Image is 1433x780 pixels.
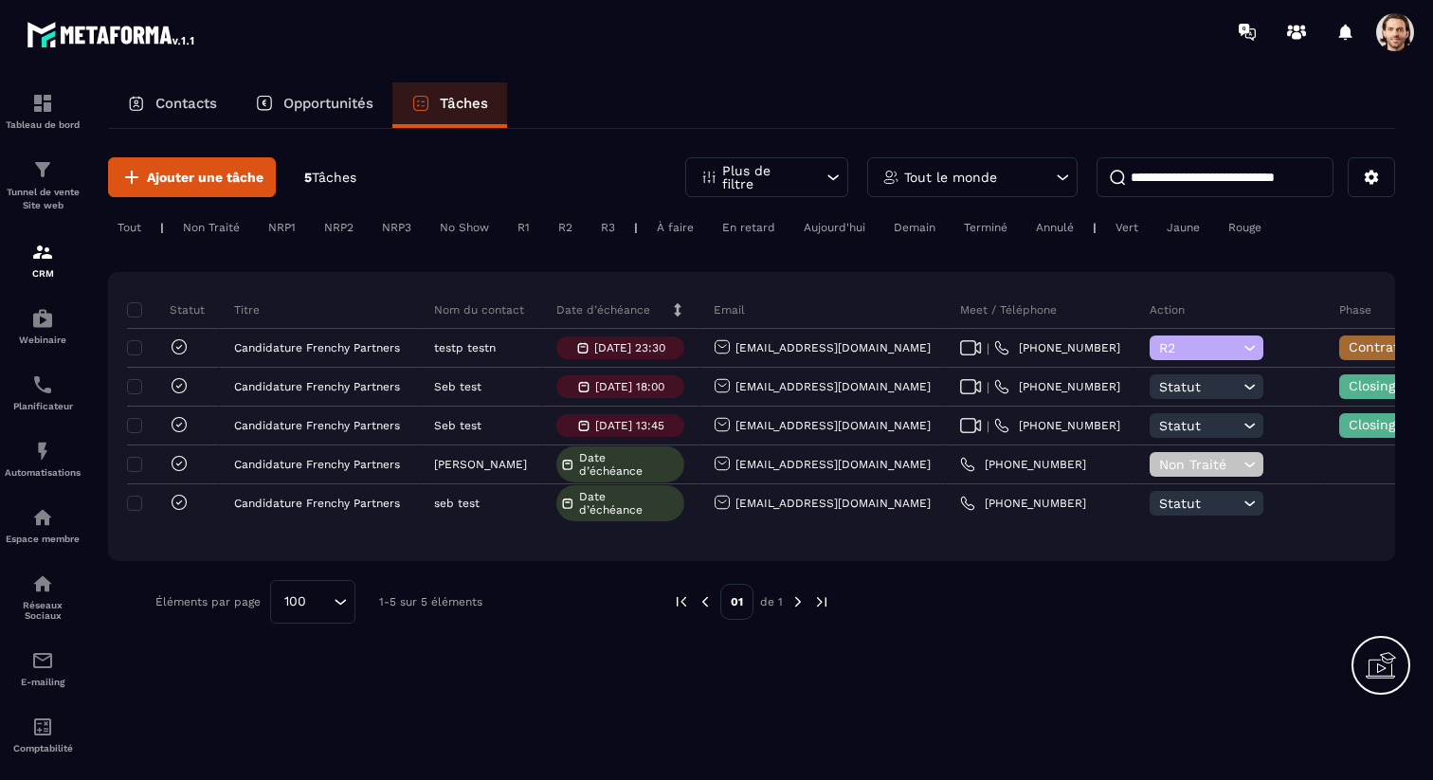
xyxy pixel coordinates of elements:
p: Tout le monde [904,171,997,184]
button: Ajouter une tâche [108,157,276,197]
p: Réseaux Sociaux [5,600,81,621]
img: formation [31,92,54,115]
p: Phase [1339,302,1371,317]
div: Tout [108,216,151,239]
p: 5 [304,169,356,187]
div: Rouge [1219,216,1271,239]
p: de 1 [760,594,783,609]
a: Contacts [108,82,236,128]
div: NRP1 [259,216,305,239]
p: [DATE] 18:00 [595,380,664,393]
span: 100 [278,591,313,612]
span: Ajouter une tâche [147,168,263,187]
a: [PHONE_NUMBER] [994,340,1120,355]
a: Tâches [392,82,507,128]
img: automations [31,506,54,529]
div: No Show [430,216,499,239]
a: social-networksocial-networkRéseaux Sociaux [5,558,81,635]
div: Annulé [1026,216,1083,239]
div: Jaune [1157,216,1209,239]
p: Candidature Frenchy Partners [234,341,400,354]
p: Meet / Téléphone [960,302,1057,317]
img: prev [697,593,714,610]
span: | [987,341,989,355]
img: scheduler [31,373,54,396]
img: accountant [31,716,54,738]
span: Statut [1159,379,1239,394]
a: formationformationCRM [5,227,81,293]
div: Terminé [954,216,1017,239]
p: seb test [434,497,480,510]
input: Search for option [313,591,329,612]
a: [PHONE_NUMBER] [960,496,1086,511]
p: | [634,221,638,234]
div: Aujourd'hui [794,216,875,239]
p: Automatisations [5,467,81,478]
p: Seb test [434,419,481,432]
div: Demain [884,216,945,239]
div: À faire [647,216,703,239]
p: Email [714,302,745,317]
p: Candidature Frenchy Partners [234,497,400,510]
p: Nom du contact [434,302,524,317]
span: Tâches [312,170,356,185]
p: Candidature Frenchy Partners [234,458,400,471]
span: Statut [1159,496,1239,511]
div: NRP2 [315,216,363,239]
span: | [987,419,989,433]
span: Date d’échéance [579,451,680,478]
a: automationsautomationsEspace membre [5,492,81,558]
p: E-mailing [5,677,81,687]
p: Comptabilité [5,743,81,753]
a: [PHONE_NUMBER] [960,457,1086,472]
p: testp testn [434,341,496,354]
p: [PERSON_NAME] [434,458,527,471]
p: Candidature Frenchy Partners [234,419,400,432]
p: Plus de filtre [722,164,806,190]
a: emailemailE-mailing [5,635,81,701]
a: formationformationTableau de bord [5,78,81,144]
span: Date d’échéance [579,490,680,517]
img: formation [31,241,54,263]
p: Tableau de bord [5,119,81,130]
img: automations [31,307,54,330]
p: Seb test [434,380,481,393]
div: R2 [549,216,582,239]
span: Statut [1159,418,1239,433]
img: social-network [31,572,54,595]
p: [DATE] 23:30 [594,341,665,354]
p: Espace membre [5,534,81,544]
img: formation [31,158,54,181]
p: Tunnel de vente Site web [5,186,81,212]
p: Éléments par page [155,595,261,608]
a: automationsautomationsWebinaire [5,293,81,359]
span: Non Traité [1159,457,1239,472]
img: automations [31,440,54,463]
p: Opportunités [283,95,373,112]
div: R3 [591,216,625,239]
div: Vert [1106,216,1148,239]
img: next [789,593,807,610]
p: Date d’échéance [556,302,650,317]
p: Webinaire [5,335,81,345]
p: CRM [5,268,81,279]
span: R2 [1159,340,1239,355]
p: 1-5 sur 5 éléments [379,595,482,608]
p: Tâches [440,95,488,112]
div: Non Traité [173,216,249,239]
img: prev [673,593,690,610]
p: Contacts [155,95,217,112]
a: formationformationTunnel de vente Site web [5,144,81,227]
p: | [160,221,164,234]
a: accountantaccountantComptabilité [5,701,81,768]
a: automationsautomationsAutomatisations [5,426,81,492]
p: Statut [132,302,205,317]
p: Titre [234,302,260,317]
div: NRP3 [372,216,421,239]
div: Search for option [270,580,355,624]
img: logo [27,17,197,51]
a: [PHONE_NUMBER] [994,379,1120,394]
a: [PHONE_NUMBER] [994,418,1120,433]
p: [DATE] 13:45 [595,419,664,432]
p: Planificateur [5,401,81,411]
